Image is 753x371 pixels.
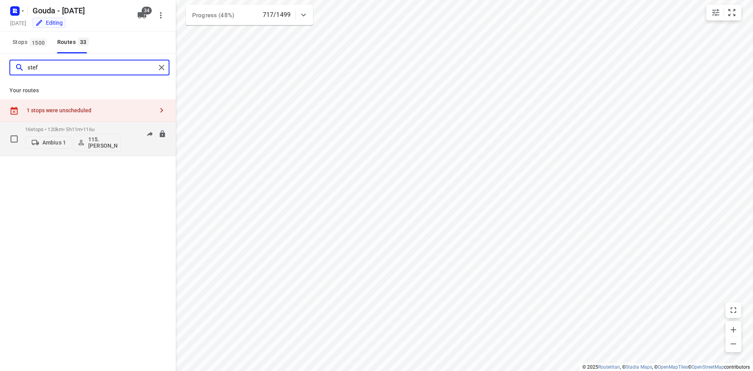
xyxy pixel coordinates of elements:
span: 34 [142,7,152,15]
p: 16 stops • 120km • 5h11m [25,126,121,132]
span: 116u [83,126,95,132]
p: 717/1499 [263,10,291,20]
a: Stadia Maps [626,364,652,370]
h5: Gouda - [DATE] [29,4,131,17]
button: Map settings [708,5,724,20]
div: small contained button group [706,5,741,20]
li: © 2025 , © , © © contributors [582,364,750,370]
span: Select [6,131,22,147]
span: Progress (48%) [192,12,234,19]
button: More [153,7,169,23]
button: Send to driver [142,126,158,142]
p: Your routes [9,86,166,95]
input: Search routes [27,62,156,74]
button: Lock route [158,130,166,139]
div: Routes [57,37,91,47]
button: 34 [134,7,150,23]
div: Editing [35,19,63,27]
button: Ambius 1 [25,136,72,149]
div: Progress (48%)717/1499 [186,5,313,25]
a: OpenMapTiles [658,364,688,370]
div: 1 stops were unscheduled [27,107,154,113]
p: Ambius 1 [42,139,66,146]
span: 33 [78,38,89,46]
h5: Project date [7,18,29,27]
button: 115.[PERSON_NAME] [74,134,121,151]
span: Stops [13,37,49,47]
p: 115.[PERSON_NAME] [88,136,117,149]
a: OpenStreetMap [691,364,724,370]
span: • [82,126,83,132]
span: 1500 [30,38,47,46]
a: Routetitan [598,364,620,370]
